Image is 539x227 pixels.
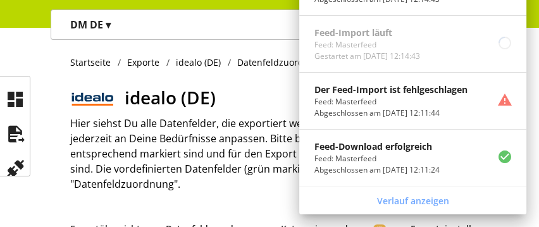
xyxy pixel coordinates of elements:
[299,73,526,129] a: Der Feed-Import ist fehlgeschlagenFeed: MasterfeedAbgeschlossen am [DATE] 12:11:44
[121,56,166,69] a: Exporte
[314,153,440,164] p: Feed: Masterfeed
[377,194,449,207] span: Verlauf anzeigen
[314,96,468,107] p: Feed: Masterfeed
[127,56,159,69] span: Exporte
[314,83,468,96] p: Der Feed-Import ist fehlgeschlagen
[299,130,526,186] a: Feed-Download erfolgreichFeed: MasterfeedAbgeschlossen am [DATE] 12:11:24
[70,56,118,69] a: Startseite
[106,18,111,32] span: ▾
[314,140,440,153] p: Feed-Download erfolgreich
[70,17,111,32] p: DM DE
[125,84,369,111] h1: idealo (DE)
[70,89,115,106] img: logo
[70,116,488,192] h2: Hier siehst Du alle Datenfelder, die exportiert werden. Du kannst die Feldzuweisungen jederzeit a...
[51,9,488,40] nav: main navigation
[314,107,468,119] p: Abgeschlossen am Sep 04, 2025, 12:11:44
[70,56,111,69] span: Startseite
[314,164,440,176] p: Abgeschlossen am Sep 04, 2025, 12:11:24
[302,190,524,212] a: Verlauf anzeigen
